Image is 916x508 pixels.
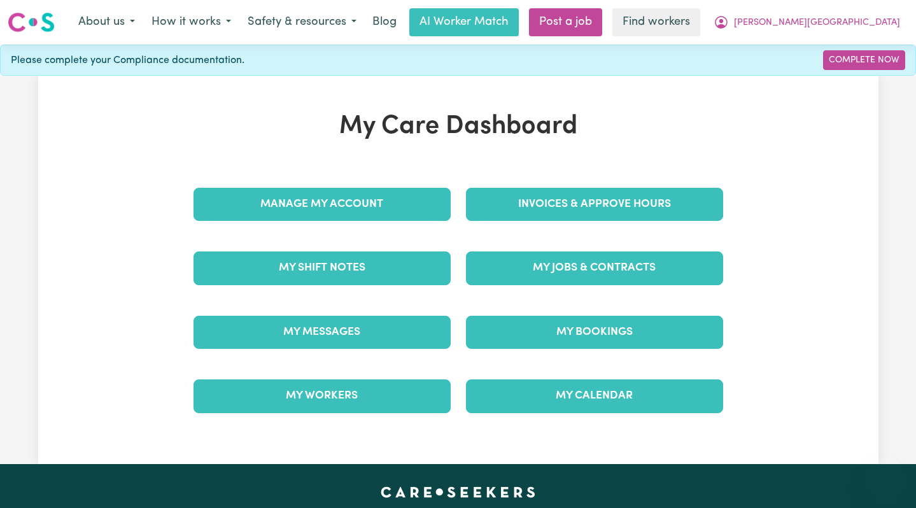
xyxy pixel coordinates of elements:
a: Careseekers home page [381,487,535,497]
button: Safety & resources [239,9,365,36]
a: My Messages [194,316,451,349]
a: My Shift Notes [194,251,451,285]
a: Blog [365,8,404,36]
img: Careseekers logo [8,11,55,34]
a: My Jobs & Contracts [466,251,723,285]
a: Complete Now [823,50,905,70]
a: Post a job [529,8,602,36]
a: Invoices & Approve Hours [466,188,723,221]
span: [PERSON_NAME][GEOGRAPHIC_DATA] [734,16,900,30]
button: About us [70,9,143,36]
button: My Account [705,9,908,36]
a: Careseekers logo [8,8,55,37]
a: AI Worker Match [409,8,519,36]
button: How it works [143,9,239,36]
iframe: Button to launch messaging window [865,457,906,498]
a: My Workers [194,379,451,413]
h1: My Care Dashboard [186,111,731,142]
a: My Bookings [466,316,723,349]
a: Find workers [612,8,700,36]
a: Manage My Account [194,188,451,221]
a: My Calendar [466,379,723,413]
span: Please complete your Compliance documentation. [11,53,244,68]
